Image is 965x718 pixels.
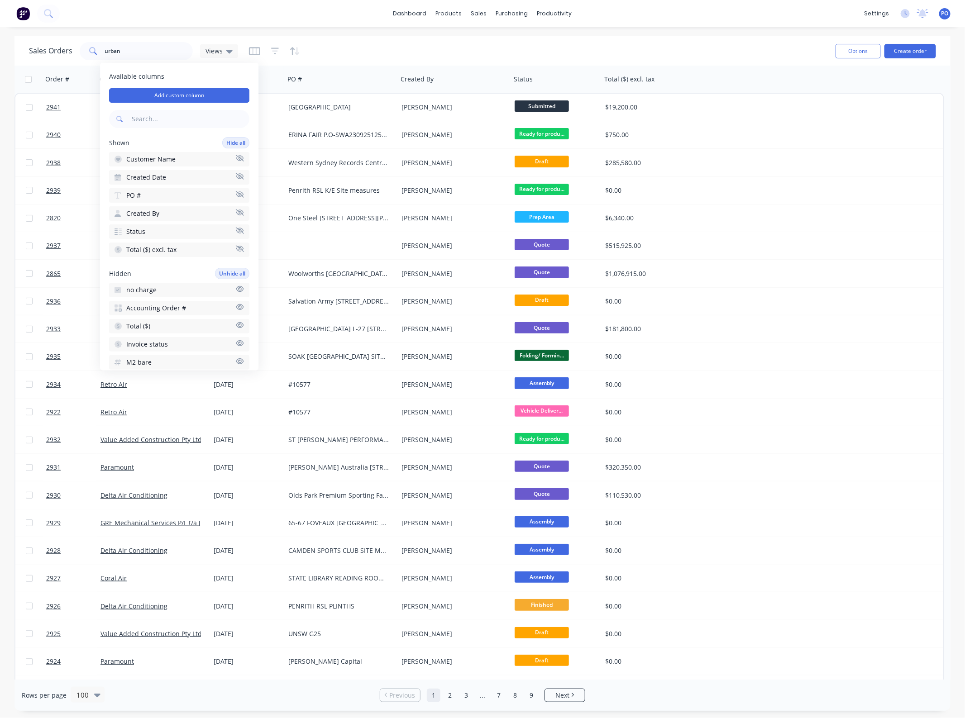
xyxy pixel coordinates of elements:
span: 2941 [46,103,61,112]
div: [PERSON_NAME] [401,269,502,278]
span: Ready for produ... [515,433,569,444]
a: Next page [545,691,585,700]
button: Created Date [109,170,249,185]
div: $0.00 [605,574,699,583]
a: Page 2 [443,689,457,702]
button: Status [109,224,249,239]
span: PO # [126,191,141,200]
button: Invoice status [109,337,249,352]
a: 2935 [46,343,100,370]
a: Value Added Construction Pty Ltd [100,629,202,638]
span: 2936 [46,297,61,306]
a: 2924 [46,648,100,675]
span: 2929 [46,518,61,528]
div: [PERSON_NAME] [401,103,502,112]
a: 2929 [46,509,100,537]
span: Rows per page [22,691,67,700]
span: 2939 [46,186,61,195]
span: Ready for produ... [515,128,569,139]
button: M2 bare [109,355,249,370]
button: Customer Name [109,152,249,166]
div: [PERSON_NAME] [401,546,502,555]
button: Accounting Order # [109,301,249,315]
span: Hidden [109,269,131,278]
div: [DATE] [214,629,281,638]
div: UNSW G25 [288,629,389,638]
div: [PERSON_NAME] [401,629,502,638]
div: $515,925.00 [605,241,699,250]
a: Retro Air [100,380,127,389]
div: [PERSON_NAME] [401,602,502,611]
a: Page 7 [492,689,506,702]
span: 2926 [46,602,61,611]
a: 2933 [46,315,100,342]
span: 2927 [46,574,61,583]
div: [DATE] [214,602,281,611]
div: [PERSON_NAME] [401,491,502,500]
div: 65-67 FOVEAUX [GEOGRAPHIC_DATA] SITE MEASURE [288,518,389,528]
span: 2925 [46,629,61,638]
span: Views [205,46,223,56]
a: 2927 [46,565,100,592]
span: Accounting Order # [126,304,186,313]
div: $0.00 [605,352,699,361]
a: 2938 [46,149,100,176]
div: [DATE] [214,380,281,389]
div: [DATE] [214,546,281,555]
img: Factory [16,7,30,20]
span: Available columns [109,72,249,81]
span: Vehicle Deliver... [515,405,569,417]
a: 2926 [46,593,100,620]
div: Olds Park Premium Sporting Facility [288,491,389,500]
span: Assembly [515,377,569,389]
button: Hide all [222,137,249,148]
a: Value Added Construction Pty Ltd [100,435,202,444]
div: PENRITH RSL PLINTHS [288,602,389,611]
span: 2930 [46,491,61,500]
div: PO # [287,75,302,84]
div: [PERSON_NAME] [401,130,502,139]
span: Quote [515,488,569,499]
span: 2932 [46,435,61,444]
div: Created By [401,75,434,84]
div: $0.00 [605,629,699,638]
span: no charge [126,285,157,295]
div: $0.00 [605,546,699,555]
div: [PERSON_NAME] [401,518,502,528]
div: #10577 [288,408,389,417]
a: Coral Air [100,574,127,582]
span: Finished [515,599,569,610]
div: $0.00 [605,408,699,417]
span: Folding/ Formin... [515,350,569,361]
div: $110,530.00 [605,491,699,500]
div: ST [PERSON_NAME] PERFORMANCE CENTRE ROOF DWG-VAE-RF102 RUN H [288,435,389,444]
span: Draft [515,655,569,666]
a: Paramount [100,463,134,471]
div: $0.00 [605,518,699,528]
a: 2925 [46,620,100,647]
a: 2930 [46,482,100,509]
a: 2820 [46,204,100,232]
span: Shown [109,138,129,147]
a: 2901 [46,675,100,703]
div: $181,800.00 [605,324,699,333]
div: [PERSON_NAME] [401,352,502,361]
span: 2940 [46,130,61,139]
div: [PERSON_NAME] [401,408,502,417]
span: Ready for produ... [515,184,569,195]
div: sales [467,7,492,20]
div: $0.00 [605,186,699,195]
div: Penrith RSL K/E Site measures [288,186,389,195]
a: 2937 [46,232,100,259]
span: M2 bare [126,358,152,367]
a: Retro Air [100,408,127,416]
button: Created By [109,206,249,221]
span: Created Date [126,173,166,182]
div: [PERSON_NAME] [401,158,502,167]
div: [PERSON_NAME] [401,435,502,444]
a: Page 1 is your current page [427,689,440,702]
span: Prep Area [515,211,569,223]
input: Search... [130,110,249,128]
div: [PERSON_NAME] Australia [STREET_ADDRESS][PERSON_NAME] [288,463,389,472]
a: Page 8 [508,689,522,702]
